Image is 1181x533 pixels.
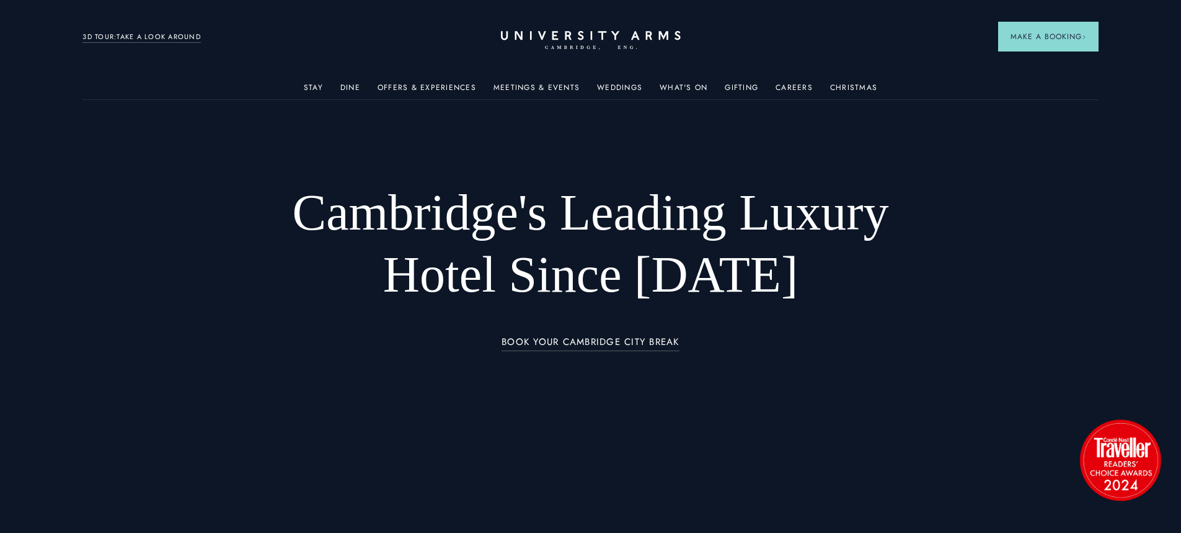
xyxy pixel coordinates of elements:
[998,22,1099,52] button: Make a BookingArrow icon
[502,337,679,351] a: BOOK YOUR CAMBRIDGE CITY BREAK
[82,32,201,43] a: 3D TOUR:TAKE A LOOK AROUND
[1074,413,1167,506] img: image-2524eff8f0c5d55edbf694693304c4387916dea5-1501x1501-png
[493,83,580,99] a: Meetings & Events
[830,83,877,99] a: Christmas
[304,83,323,99] a: Stay
[1082,35,1086,39] img: Arrow icon
[378,83,476,99] a: Offers & Experiences
[340,83,360,99] a: Dine
[725,83,758,99] a: Gifting
[776,83,813,99] a: Careers
[260,182,921,306] h1: Cambridge's Leading Luxury Hotel Since [DATE]
[597,83,642,99] a: Weddings
[501,31,681,50] a: Home
[1011,31,1086,42] span: Make a Booking
[660,83,707,99] a: What's On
